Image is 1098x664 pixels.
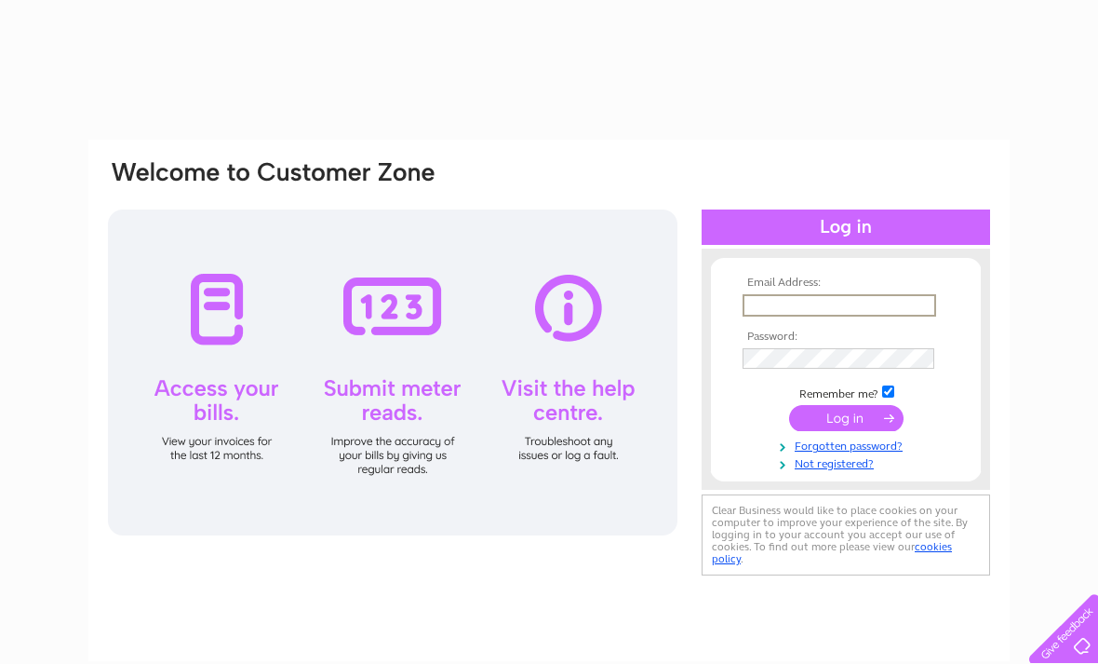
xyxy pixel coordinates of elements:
th: Password: [738,331,954,344]
div: Clear Business would like to place cookies on your computer to improve your experience of the sit... [702,495,990,576]
a: cookies policy [712,540,952,565]
a: Forgotten password? [743,436,954,454]
input: Submit [789,405,904,431]
td: Remember me? [738,383,954,401]
a: Not registered? [743,454,954,471]
th: Email Address: [738,277,954,290]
